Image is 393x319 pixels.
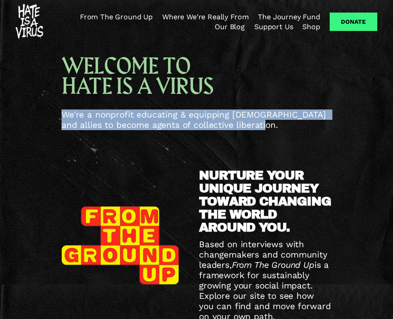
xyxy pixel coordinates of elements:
span: We're a nonprofit educating & equipping [DEMOGRAPHIC_DATA] and allies to become agents of collect... [62,109,329,130]
a: Support Us [254,22,293,32]
a: Where We're Really From [162,12,248,22]
img: #HATEISAVIRUS [16,4,43,40]
a: Our Blog [215,22,245,32]
span: WELCOME TO HATE IS A VIRUS [62,52,213,101]
a: From The Ground Up [80,12,153,22]
a: The Journey Fund [258,12,320,22]
em: From The Ground Up [232,260,314,270]
a: Donate [330,13,377,31]
a: Shop [302,22,320,32]
strong: NURTURE YOUR UNIQUE JOURNEY TOWARD CHANGING THE WORLD AROUND YOU. [199,169,334,234]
